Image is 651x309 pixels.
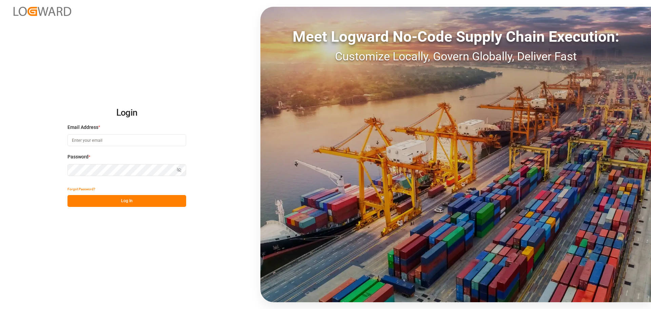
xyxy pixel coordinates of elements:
[67,124,98,131] span: Email Address
[260,25,651,48] div: Meet Logward No-Code Supply Chain Execution:
[67,134,186,146] input: Enter your email
[67,183,95,195] button: Forgot Password?
[260,48,651,65] div: Customize Locally, Govern Globally, Deliver Fast
[67,102,186,124] h2: Login
[67,153,88,160] span: Password
[67,195,186,207] button: Log In
[14,7,71,16] img: Logward_new_orange.png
